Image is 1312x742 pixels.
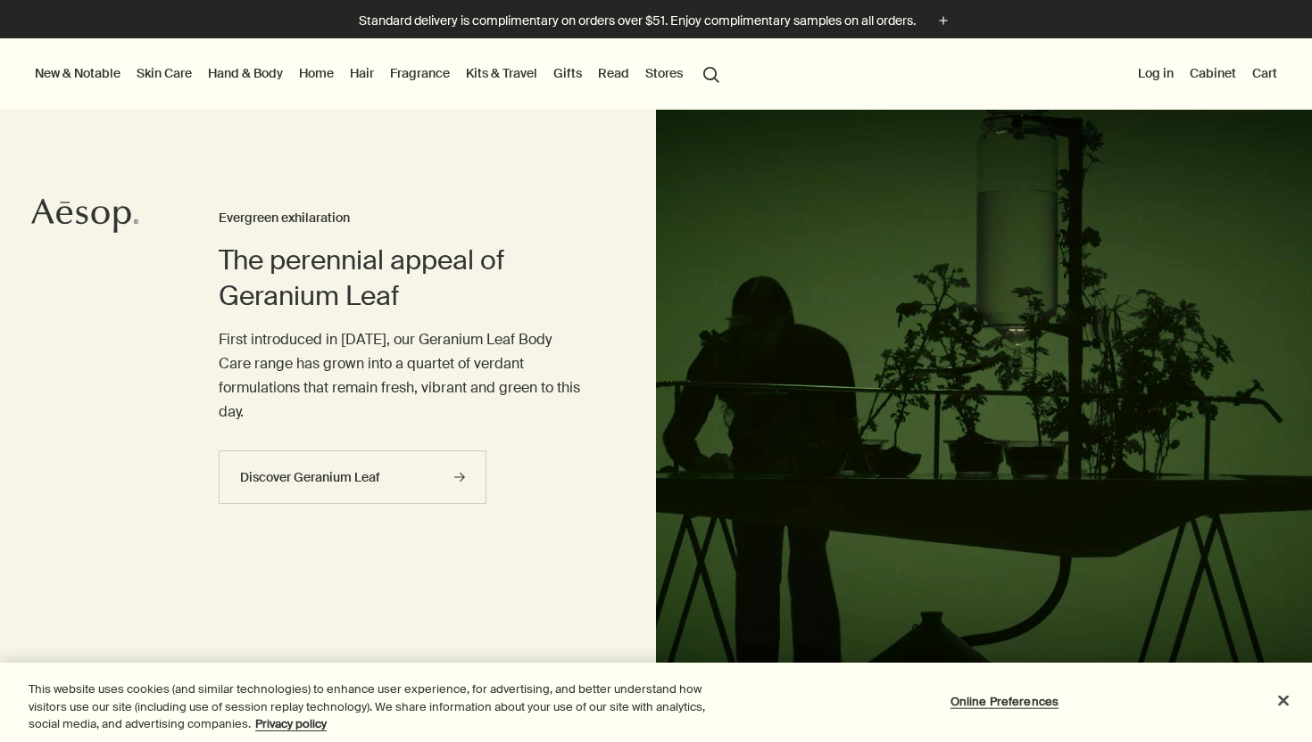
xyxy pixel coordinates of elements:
[29,680,722,733] div: This website uses cookies (and similar technologies) to enhance user experience, for advertising,...
[204,62,286,85] a: Hand & Body
[219,450,486,504] a: Discover Geranium Leaf
[359,12,916,30] p: Standard delivery is complimentary on orders over $51. Enjoy complimentary samples on all orders.
[133,62,195,85] a: Skin Care
[346,62,378,85] a: Hair
[1249,62,1281,85] button: Cart
[31,62,124,85] button: New & Notable
[1264,680,1303,720] button: Close
[359,11,953,31] button: Standard delivery is complimentary on orders over $51. Enjoy complimentary samples on all orders.
[550,62,585,85] a: Gifts
[219,243,585,314] h2: The perennial appeal of Geranium Leaf
[462,62,541,85] a: Kits & Travel
[31,198,138,234] svg: Aesop
[31,198,138,238] a: Aesop
[219,208,585,229] h3: Evergreen exhilaration
[295,62,337,85] a: Home
[219,327,585,425] p: First introduced in [DATE], our Geranium Leaf Body Care range has grown into a quartet of verdant...
[1134,38,1281,110] nav: supplementary
[642,62,686,85] button: Stores
[594,62,633,85] a: Read
[31,38,727,110] nav: primary
[1134,62,1177,85] button: Log in
[386,62,453,85] a: Fragrance
[1186,62,1240,85] a: Cabinet
[695,56,727,90] button: Open search
[255,716,327,731] a: More information about your privacy, opens in a new tab
[949,683,1060,719] button: Online Preferences, Opens the preference center dialog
